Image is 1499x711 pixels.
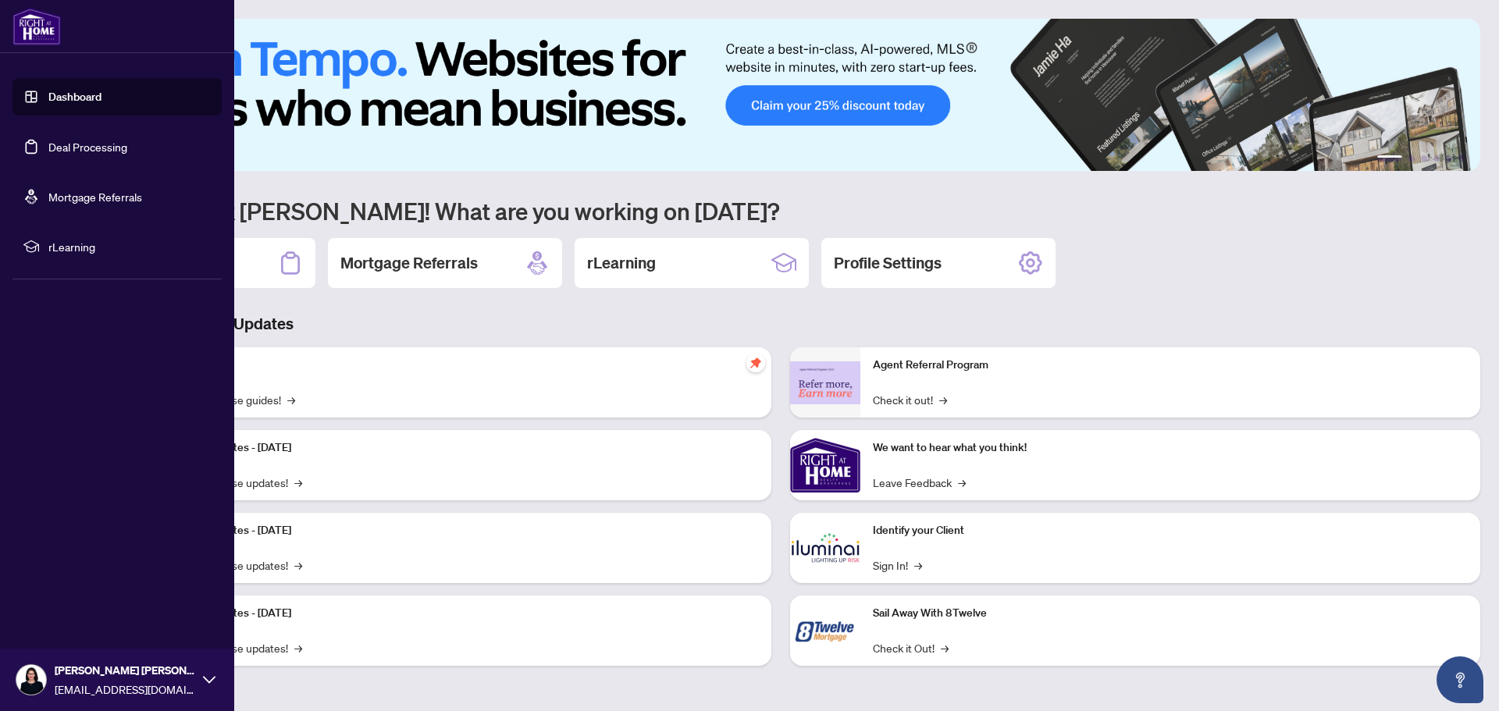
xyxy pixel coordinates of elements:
img: Slide 0 [81,19,1480,171]
img: logo [12,8,61,45]
p: Agent Referral Program [873,357,1468,374]
button: Open asap [1437,656,1483,703]
h2: Mortgage Referrals [340,252,478,274]
button: 3 [1421,155,1427,162]
button: 6 [1458,155,1465,162]
button: 5 [1446,155,1452,162]
span: pushpin [746,354,765,372]
button: 2 [1408,155,1415,162]
span: [PERSON_NAME] [PERSON_NAME] [55,662,195,679]
span: [EMAIL_ADDRESS][DOMAIN_NAME] [55,681,195,698]
span: → [294,474,302,491]
a: Check it Out!→ [873,639,949,656]
a: Dashboard [48,90,101,104]
span: → [914,556,922,574]
span: rLearning [48,238,211,255]
a: Sign In!→ [873,556,922,574]
p: Platform Updates - [DATE] [164,605,759,622]
span: → [941,639,949,656]
img: Identify your Client [790,513,860,583]
button: 4 [1433,155,1440,162]
span: → [958,474,966,491]
p: Platform Updates - [DATE] [164,522,759,539]
h2: Profile Settings [834,252,942,274]
span: → [294,639,302,656]
span: → [287,391,295,408]
h2: rLearning [587,252,656,274]
p: We want to hear what you think! [873,439,1468,457]
p: Platform Updates - [DATE] [164,439,759,457]
h1: Welcome back [PERSON_NAME]! What are you working on [DATE]? [81,196,1480,226]
img: Sail Away With 8Twelve [790,595,860,666]
p: Identify your Client [873,522,1468,539]
img: We want to hear what you think! [790,430,860,500]
h3: Brokerage & Industry Updates [81,313,1480,335]
a: Deal Processing [48,140,127,154]
button: 1 [1377,155,1402,162]
span: → [294,556,302,574]
img: Agent Referral Program [790,361,860,404]
p: Sail Away With 8Twelve [873,605,1468,622]
img: Profile Icon [16,665,46,695]
p: Self-Help [164,357,759,374]
a: Leave Feedback→ [873,474,966,491]
a: Check it out!→ [873,391,947,408]
a: Mortgage Referrals [48,190,142,204]
span: → [939,391,947,408]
